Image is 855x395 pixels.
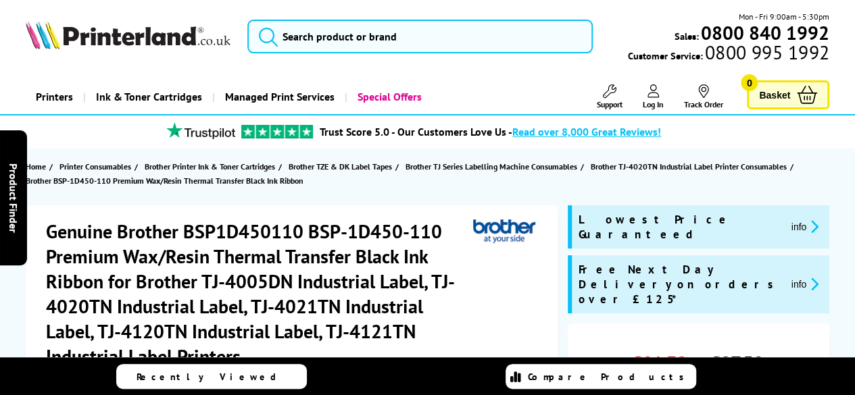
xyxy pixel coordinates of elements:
[137,371,290,383] span: Recently Viewed
[741,74,758,91] span: 0
[787,276,823,292] button: promo-description
[597,99,622,109] span: Support
[116,364,307,389] a: Recently Viewed
[699,26,829,39] a: 0800 840 1992
[26,159,49,174] a: Home
[26,20,230,52] a: Printerland Logo
[247,20,593,53] input: Search product or brand
[759,86,790,104] span: Basket
[160,122,241,139] img: trustpilot rating
[406,159,581,174] a: Brother TJ Series Labelling Machine Consumables
[320,125,661,138] a: Trust Score 5.0 - Our Customers Love Us -Read over 8,000 Great Reviews!
[643,99,664,109] span: Log In
[710,350,763,375] span: £97.58
[83,80,212,114] a: Ink & Toner Cartridges
[59,159,131,174] span: Printer Consumables
[579,262,781,307] span: Free Next Day Delivery on orders over £125*
[59,159,135,174] a: Printer Consumables
[528,371,691,383] span: Compare Products
[739,10,829,23] span: Mon - Fri 9:00am - 5:30pm
[145,159,275,174] span: Brother Printer Ink & Toner Cartridges
[26,20,230,49] img: Printerland Logo
[506,364,696,389] a: Compare Products
[7,163,20,232] span: Product Finder
[96,80,202,114] span: Ink & Toner Cartridges
[345,80,432,114] a: Special Offers
[597,84,622,109] a: Support
[579,212,781,242] span: Lowest Price Guaranteed
[26,80,83,114] a: Printers
[512,125,661,138] span: Read over 8,000 Great Reviews!
[289,159,395,174] a: Brother TZE & DK Label Tapes
[787,219,823,234] button: promo-description
[212,80,345,114] a: Managed Print Services
[289,159,392,174] span: Brother TZE & DK Label Tapes
[26,174,307,188] a: Brother BSP-1D450-110 Premium Wax/Resin Thermal Transfer Black Ink Ribbon
[26,174,303,188] span: Brother BSP-1D450-110 Premium Wax/Resin Thermal Transfer Black Ink Ribbon
[145,159,278,174] a: Brother Printer Ink & Toner Cartridges
[591,159,790,174] a: Brother TJ-4020TN Industrial Label Printer Consumables
[628,46,829,62] span: Customer Service:
[703,46,829,59] span: 0800 995 1992
[675,30,699,43] span: Sales:
[632,350,687,375] span: £81.32
[46,219,473,369] h1: Genuine Brother BSP1D450110 BSP-1D450-110 Premium Wax/Resin Thermal Transfer Black Ink Ribbon for...
[406,159,577,174] span: Brother TJ Series Labelling Machine Consumables
[701,20,829,45] b: 0800 840 1992
[591,159,787,174] span: Brother TJ-4020TN Industrial Label Printer Consumables
[241,125,313,138] img: trustpilot rating
[26,159,46,174] span: Home
[473,219,535,244] img: Brother
[643,84,664,109] a: Log In
[684,84,723,109] a: Track Order
[747,80,829,109] a: Basket 0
